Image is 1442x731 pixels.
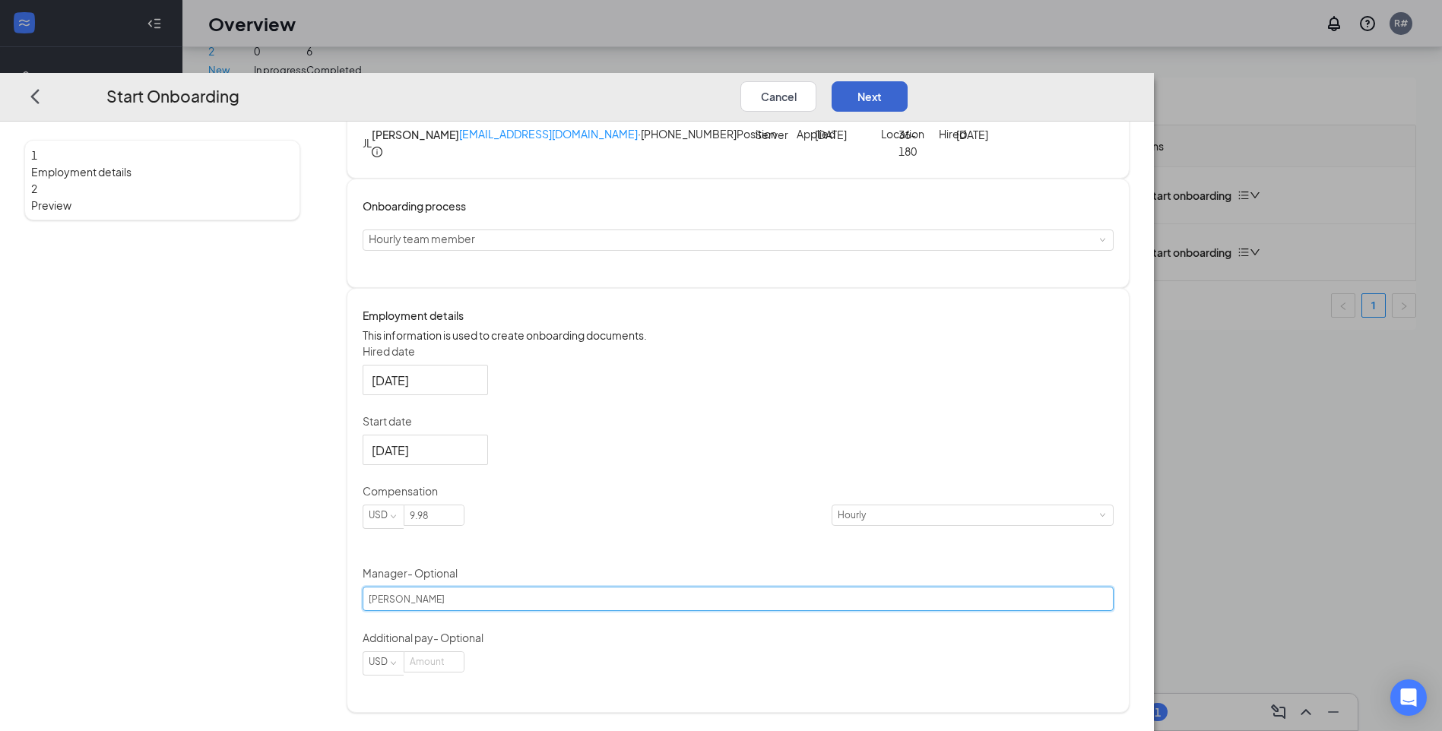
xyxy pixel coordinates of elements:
[433,631,483,644] span: - Optional
[31,182,37,195] span: 2
[372,371,476,390] input: Aug 26, 2025
[832,81,908,112] button: Next
[363,198,1114,214] h4: Onboarding process
[363,565,1114,581] p: Manager
[31,197,293,214] span: Preview
[363,307,1114,324] h4: Employment details
[898,126,933,160] p: 36-180
[815,126,851,143] p: [DATE]
[363,483,1114,498] p: Compensation
[404,505,464,525] input: Amount
[737,126,755,141] p: Position
[459,127,638,141] a: [EMAIL_ADDRESS][DOMAIN_NAME]
[31,163,293,180] span: Employment details
[1390,679,1427,716] div: Open Intercom Messenger
[363,630,1114,645] p: Additional pay
[956,126,991,143] p: [DATE]
[755,126,791,143] p: Server
[797,126,815,141] p: Applied
[372,441,476,460] input: Aug 27, 2025
[838,505,876,525] div: Hourly
[407,566,458,580] span: - Optional
[369,505,398,525] div: USD
[740,81,816,112] button: Cancel
[369,230,486,250] div: [object Object]
[459,126,737,144] p: · [PHONE_NUMBER]
[369,232,475,245] span: Hourly team member
[31,148,37,162] span: 1
[363,134,372,151] div: JL
[363,413,1114,429] p: Start date
[369,652,398,672] div: USD
[404,652,464,672] input: Amount
[106,84,239,109] h3: Start Onboarding
[363,327,1114,343] p: This information is used to create onboarding documents.
[939,126,956,141] p: Hired
[372,126,459,143] h4: [PERSON_NAME]
[363,587,1114,611] input: Manager name
[372,147,382,157] span: info-circle
[881,126,898,141] p: Location
[363,343,1114,359] p: Hired date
